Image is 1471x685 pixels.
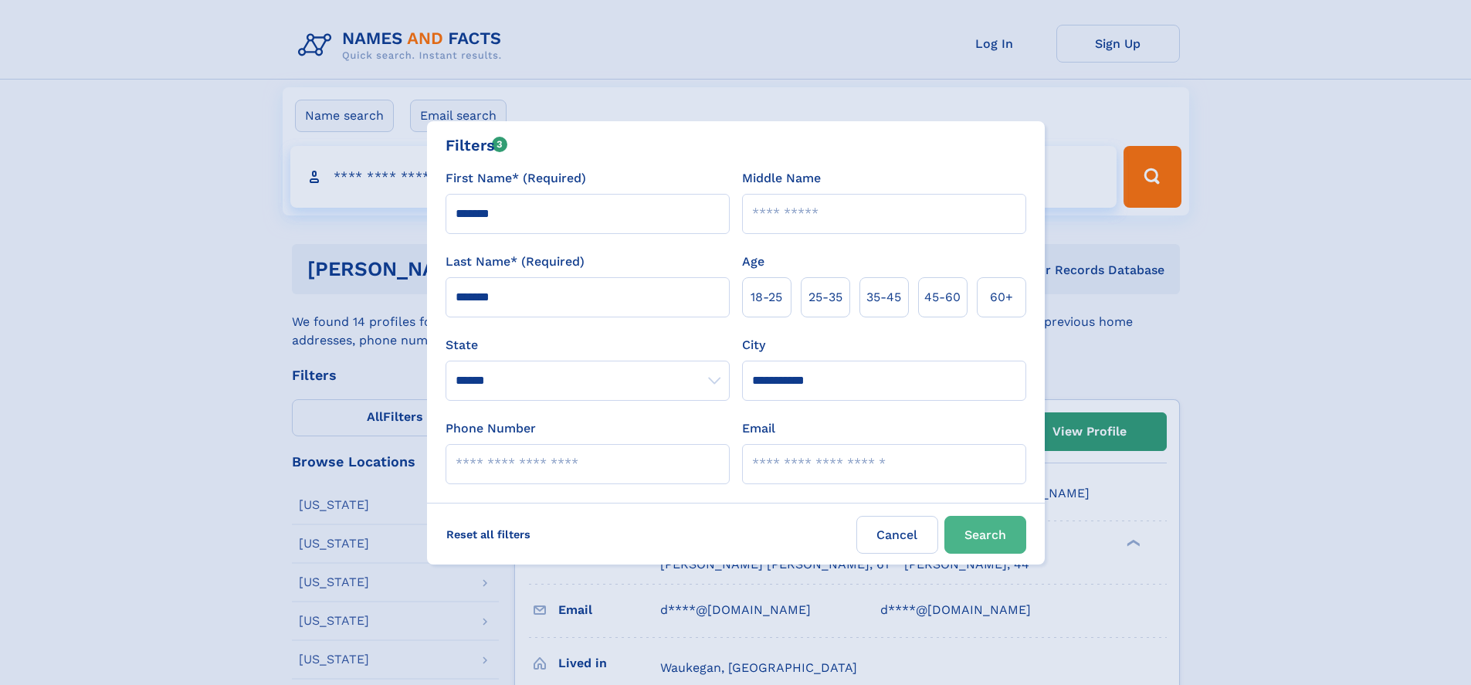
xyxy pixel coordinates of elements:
[990,288,1013,307] span: 60+
[446,169,586,188] label: First Name* (Required)
[866,288,901,307] span: 35‑45
[742,169,821,188] label: Middle Name
[446,134,508,157] div: Filters
[808,288,842,307] span: 25‑35
[446,253,585,271] label: Last Name* (Required)
[742,336,765,354] label: City
[436,516,541,553] label: Reset all filters
[446,419,536,438] label: Phone Number
[742,253,764,271] label: Age
[751,288,782,307] span: 18‑25
[742,419,775,438] label: Email
[924,288,961,307] span: 45‑60
[856,516,938,554] label: Cancel
[944,516,1026,554] button: Search
[446,336,730,354] label: State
